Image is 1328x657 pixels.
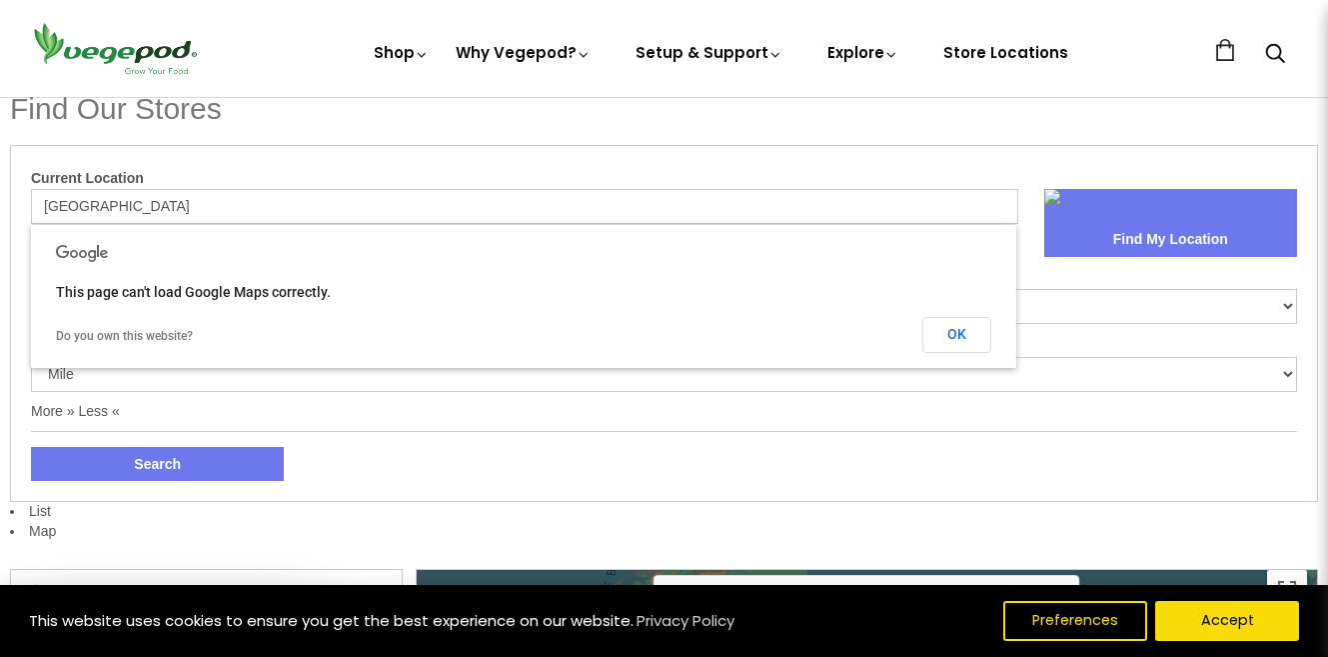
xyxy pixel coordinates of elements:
[56,284,331,300] span: This page can't load Google Maps correctly.
[1044,223,1297,257] button: Find My Location
[31,403,75,419] a: More »
[31,169,1297,189] label: Current Location
[25,20,205,77] img: Vegepod
[31,189,1018,224] input: Enter a location
[634,603,737,639] a: Privacy Policy (opens in a new tab)
[29,610,634,631] span: This website uses cookies to ensure you get the best experience on our website.
[10,130,1318,522] li: List
[56,329,193,343] a: Do you own this website?
[827,42,899,63] a: Explore
[1044,189,1060,205] img: sca.location-find-location.png
[456,42,592,63] a: Why Vegepod?
[636,42,783,63] a: Setup & Support
[10,88,1318,130] h1: Find Our Stores
[1003,601,1147,641] button: Preferences
[57,581,325,601] div: [PERSON_NAME][GEOGRAPHIC_DATA]
[922,317,991,353] button: OK
[10,522,1318,542] li: Map
[78,403,119,419] a: Less «
[31,447,284,481] button: Search
[943,42,1068,63] a: Store Locations
[374,42,430,63] a: Shop
[1267,570,1307,610] button: Toggle fullscreen view
[1155,601,1299,641] button: Accept
[1265,45,1285,66] a: Search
